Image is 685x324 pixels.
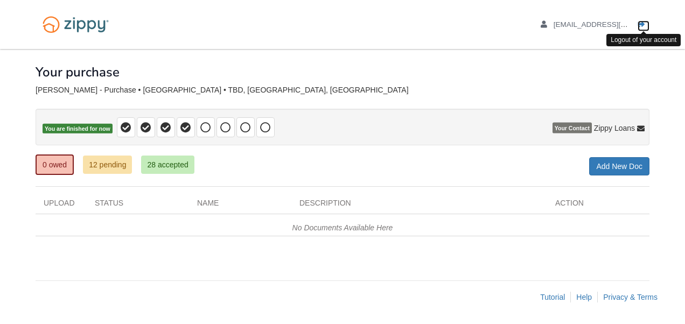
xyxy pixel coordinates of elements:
[541,20,677,31] a: edit profile
[589,157,649,175] a: Add New Doc
[603,293,658,301] a: Privacy & Terms
[36,11,116,38] img: Logo
[83,156,132,174] a: 12 pending
[43,124,113,134] span: You are finished for now
[292,223,393,232] em: No Documents Available Here
[36,65,120,79] h1: Your purchase
[291,198,547,214] div: Description
[594,123,635,133] span: Zippy Loans
[576,293,592,301] a: Help
[189,198,291,214] div: Name
[36,86,649,95] div: [PERSON_NAME] - Purchase • [GEOGRAPHIC_DATA] • TBD, [GEOGRAPHIC_DATA], [GEOGRAPHIC_DATA]
[87,198,189,214] div: Status
[540,293,565,301] a: Tutorial
[553,123,592,133] span: Your Contact
[547,198,649,214] div: Action
[554,20,677,29] span: psirving@msn.com
[141,156,194,174] a: 28 accepted
[638,20,649,31] a: Log out
[36,198,87,214] div: Upload
[606,34,681,46] div: Logout of your account
[36,154,74,175] a: 0 owed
